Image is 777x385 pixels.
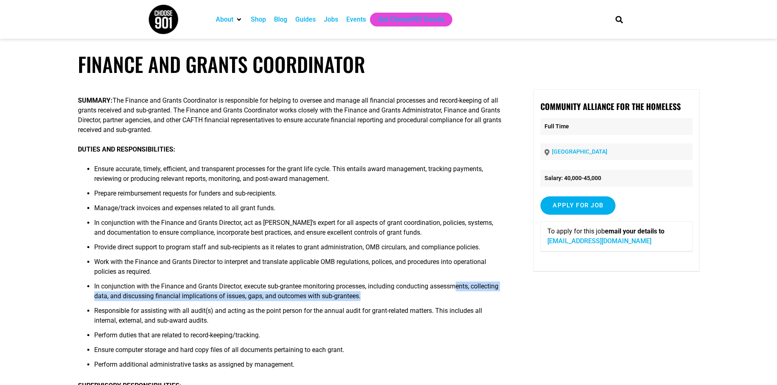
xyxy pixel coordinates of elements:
li: Manage/track invoices and expenses related to all grant funds. [94,203,503,218]
a: [GEOGRAPHIC_DATA] [552,148,607,155]
li: Ensure accurate, timely, efficient, and transparent processes for the grant life cycle. This enta... [94,164,503,189]
li: Provide direct support to program staff and sub-recipients as it relates to grant administration,... [94,242,503,257]
li: Work with the Finance and Grants Director to interpret and translate applicable OMB regulations, ... [94,257,503,282]
a: Jobs [324,15,338,24]
a: [EMAIL_ADDRESS][DOMAIN_NAME] [547,237,651,245]
p: To apply for this job [547,227,685,246]
input: Apply for job [540,196,615,215]
li: Salary: 40,000-45,000 [540,170,692,187]
li: Ensure computer storage and hard copy files of all documents pertaining to each grant. [94,345,503,360]
p: The Finance and Grants Coordinator is responsible for helping to oversee and manage all financial... [78,96,503,135]
h1: Finance and Grants Coordinator [78,52,700,76]
strong: SUMMARY: [78,97,113,104]
a: Events [346,15,366,24]
li: Perform additional administrative tasks as assigned by management. [94,360,503,374]
li: Perform duties that are related to record-keeping/tracking. [94,330,503,345]
li: Prepare reimbursement requests for funders and sub-recipients. [94,189,503,203]
p: Full Time [540,118,692,135]
div: About [212,13,247,26]
a: Shop [251,15,266,24]
a: Guides [295,15,316,24]
li: In conjunction with the Finance and Grants Director, execute sub-grantee monitoring processes, in... [94,282,503,306]
strong: email your details to [605,227,664,235]
div: Search [612,13,626,26]
nav: Main nav [212,13,602,26]
strong: DUTIES AND RESPONSIBILITIES: [78,145,175,153]
li: Responsible for assisting with all audit(s) and acting as the point person for the annual audit f... [94,306,503,330]
strong: Community Alliance for the Homeless [540,100,681,112]
a: Get Choose901 Emails [378,15,444,24]
li: In conjunction with the Finance and Grants Director, act as [PERSON_NAME]’s expert for all aspect... [94,218,503,242]
a: Blog [274,15,287,24]
a: About [216,15,233,24]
